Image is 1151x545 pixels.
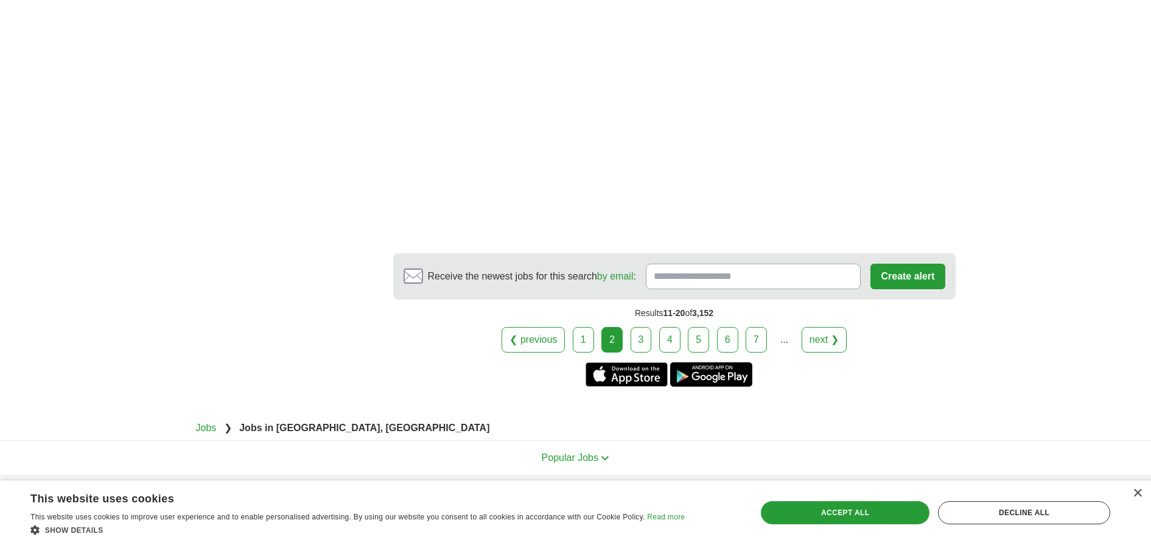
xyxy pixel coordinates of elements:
a: by email [597,271,634,281]
img: toggle icon [601,455,609,461]
div: Results of [393,300,956,327]
span: ❯ [224,423,232,433]
span: 3,152 [692,308,713,318]
div: Decline all [938,501,1110,524]
a: 4 [659,327,680,353]
span: 11-20 [663,308,685,318]
a: Read more, opens a new window [647,513,685,521]
a: Get the Android app [670,362,752,387]
a: 5 [688,327,709,353]
a: Jobs [196,423,217,433]
strong: Jobs in [GEOGRAPHIC_DATA], [GEOGRAPHIC_DATA] [239,423,489,433]
button: Create alert [870,264,945,289]
a: ❮ previous [502,327,565,353]
div: 2 [601,327,623,353]
div: This website uses cookies [30,488,654,506]
a: next ❯ [802,327,847,353]
div: Show details [30,524,685,536]
a: Get the iPhone app [586,362,668,387]
a: 6 [717,327,738,353]
span: Receive the newest jobs for this search : [428,269,636,284]
span: This website uses cookies to improve user experience and to enable personalised advertising. By u... [30,513,645,521]
h4: Country selection [766,476,956,510]
a: 3 [631,327,652,353]
div: Accept all [761,501,929,524]
span: Show details [45,526,103,535]
a: 7 [746,327,767,353]
a: 1 [573,327,594,353]
div: Close [1133,489,1142,498]
div: ... [772,328,796,352]
span: Popular Jobs [542,452,598,463]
